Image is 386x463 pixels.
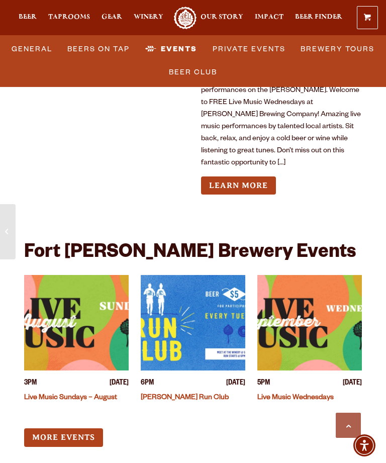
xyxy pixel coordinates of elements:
[19,13,37,21] span: Beer
[209,38,289,61] a: Private Events
[48,13,90,21] span: Taprooms
[102,13,122,21] span: Gear
[257,275,362,371] a: View event details
[24,275,129,371] a: View event details
[19,7,37,29] a: Beer
[24,379,37,389] span: 3PM
[201,7,243,29] a: Our Story
[173,7,198,29] a: Odell Home
[295,13,342,21] span: Beer Finder
[257,379,270,389] span: 5PM
[201,176,276,195] a: Learn more about Live Music Wednesdays – August
[48,7,90,29] a: Taprooms
[141,38,201,61] a: Events
[8,38,56,61] a: General
[255,7,283,29] a: Impact
[134,7,163,29] a: Winery
[63,38,134,61] a: Beers on Tap
[255,13,283,21] span: Impact
[24,428,103,447] a: More Events (opens in a new window)
[141,379,154,389] span: 6PM
[102,7,122,29] a: Gear
[201,13,243,21] span: Our Story
[336,413,361,438] a: Scroll to top
[201,73,362,169] p: Join us every [DATE] for some awesome live music performances on the [PERSON_NAME]. Welcome to FR...
[24,243,362,265] h2: Fort [PERSON_NAME] Brewery Events
[226,379,245,389] span: [DATE]
[110,379,129,389] span: [DATE]
[257,394,334,402] a: Live Music Wednesdays
[297,38,378,61] a: Brewery Tours
[165,61,221,84] a: Beer Club
[295,7,342,29] a: Beer Finder
[353,434,375,456] div: Accessibility Menu
[343,379,362,389] span: [DATE]
[24,394,117,402] a: Live Music Sundays – August
[134,13,163,21] span: Winery
[141,275,245,371] a: View event details
[141,394,229,402] a: [PERSON_NAME] Run Club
